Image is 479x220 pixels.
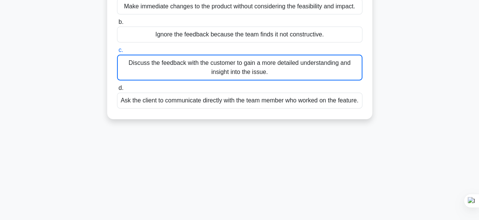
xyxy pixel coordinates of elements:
div: Ask the client to communicate directly with the team member who worked on the feature. [117,93,362,108]
span: d. [119,85,123,91]
span: b. [119,19,123,25]
div: Discuss the feedback with the customer to gain a more detailed understanding and insight into the... [117,55,362,80]
div: Ignore the feedback because the team finds it not constructive. [117,27,362,42]
span: c. [119,47,123,53]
